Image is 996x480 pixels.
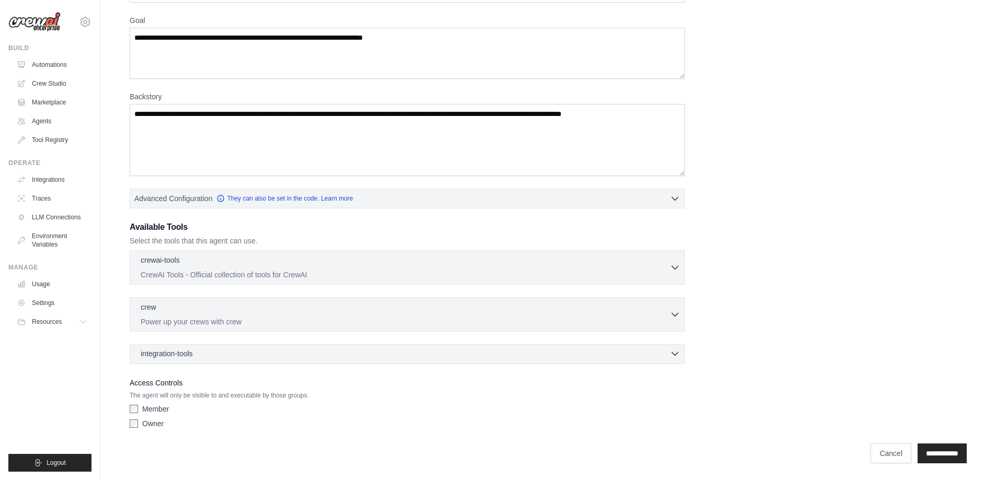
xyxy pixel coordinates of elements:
span: Advanced Configuration [134,193,212,204]
button: Advanced Configuration They can also be set in the code. Learn more [130,189,684,208]
a: Marketplace [13,94,91,111]
a: Agents [13,113,91,130]
a: Environment Variables [13,228,91,253]
h3: Available Tools [130,221,685,233]
span: Logout [47,459,66,467]
button: Logout [8,454,91,472]
p: The agent will only be visible to and executable by those groups. [130,391,685,400]
a: LLM Connections [13,209,91,226]
a: Settings [13,295,91,311]
a: Integrations [13,171,91,188]
label: Goal [130,15,685,26]
img: Logo [8,12,61,32]
button: integration-tools [134,348,680,359]
span: Resources [32,318,62,326]
button: crewai-tools CrewAI Tools - Official collection of tools for CrewAI [134,255,680,280]
a: Tool Registry [13,132,91,148]
label: Access Controls [130,377,685,389]
p: CrewAI Tools - Official collection of tools for CrewAI [141,270,670,280]
a: Cancel [871,443,911,463]
div: Operate [8,159,91,167]
div: Manage [8,263,91,272]
label: Backstory [130,91,685,102]
a: Crew Studio [13,75,91,92]
a: Automations [13,56,91,73]
label: Owner [142,418,164,429]
p: Select the tools that this agent can use. [130,236,685,246]
button: crew Power up your crews with crew [134,302,680,327]
button: Resources [13,313,91,330]
p: crew [141,302,156,312]
a: Traces [13,190,91,207]
p: crewai-tools [141,255,180,265]
a: They can also be set in the code. Learn more [216,194,353,203]
span: integration-tools [141,348,193,359]
label: Member [142,404,169,414]
div: Build [8,44,91,52]
a: Usage [13,276,91,292]
p: Power up your crews with crew [141,317,670,327]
